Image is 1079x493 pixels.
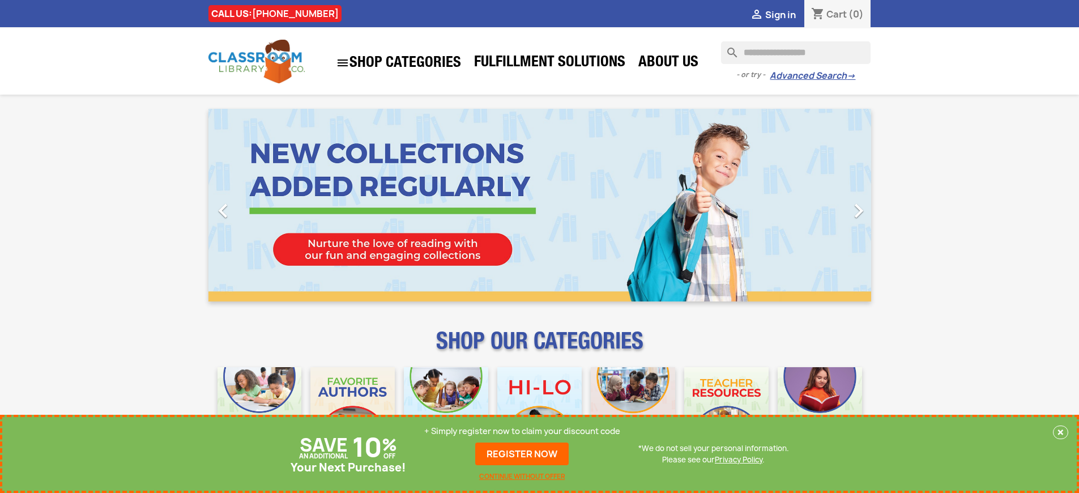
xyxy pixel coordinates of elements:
i:  [845,197,873,225]
img: CLC_Fiction_Nonfiction_Mobile.jpg [591,367,675,452]
i:  [336,56,349,70]
img: Classroom Library Company [208,40,305,83]
a: Next [771,109,871,301]
img: CLC_Bulk_Mobile.jpg [217,367,302,452]
a: [PHONE_NUMBER] [252,7,339,20]
i:  [209,197,237,225]
p: SHOP OUR CATEGORIES [208,338,871,358]
span: - or try - [736,69,770,80]
div: CALL US: [208,5,342,22]
span: Sign in [765,8,796,21]
span: (0) [848,8,864,20]
span: → [847,70,855,82]
img: CLC_Phonics_And_Decodables_Mobile.jpg [404,367,488,452]
img: CLC_Favorite_Authors_Mobile.jpg [310,367,395,452]
a: About Us [633,52,704,75]
img: CLC_Dyslexia_Mobile.jpg [778,367,862,452]
i: shopping_cart [811,8,825,22]
a: Fulfillment Solutions [468,52,631,75]
a: Previous [208,109,308,301]
a:  Sign in [750,8,796,21]
span: Cart [826,8,847,20]
input: Search [721,41,871,64]
a: SHOP CATEGORIES [330,50,467,75]
img: CLC_Teacher_Resources_Mobile.jpg [684,367,769,452]
i:  [750,8,764,22]
ul: Carousel container [208,109,871,301]
img: CLC_HiLo_Mobile.jpg [497,367,582,452]
a: Advanced Search→ [770,70,855,82]
i: search [721,41,735,55]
